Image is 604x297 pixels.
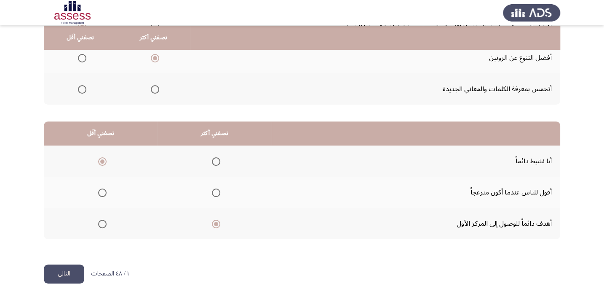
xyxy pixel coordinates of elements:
th: تصفني أكثر [117,26,190,50]
button: load next page [44,265,84,283]
td: أتحمس بمعرفة الكلمات والمعاني الجديدة [190,73,560,105]
th: تصفني أقَل [44,121,158,146]
td: أنا نشيط دائماً [272,146,560,177]
img: Assess Talent Management logo [503,1,560,24]
mat-radio-group: Select an option [95,154,107,168]
mat-radio-group: Select an option [95,216,107,231]
img: Assessment logo of OCM R1 ASSESS [44,1,101,24]
p: ١ / ٤٨ الصفحات [91,270,129,278]
mat-radio-group: Select an option [95,185,107,200]
mat-radio-group: Select an option [208,216,220,231]
mat-radio-group: Select an option [75,82,86,96]
td: أهدف دائماً للوصول إلى المركز الأول [272,208,560,239]
mat-radio-group: Select an option [147,82,159,96]
td: أقول للناس عندما أكون منزعجاً [272,177,560,208]
th: تصفني أكثر [158,121,272,146]
th: تصفني أقَل [44,26,117,50]
mat-radio-group: Select an option [75,51,86,65]
td: أفضل التنوع عن الروتين [190,42,560,73]
mat-radio-group: Select an option [208,154,220,168]
mat-radio-group: Select an option [147,51,159,65]
mat-radio-group: Select an option [208,185,220,200]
